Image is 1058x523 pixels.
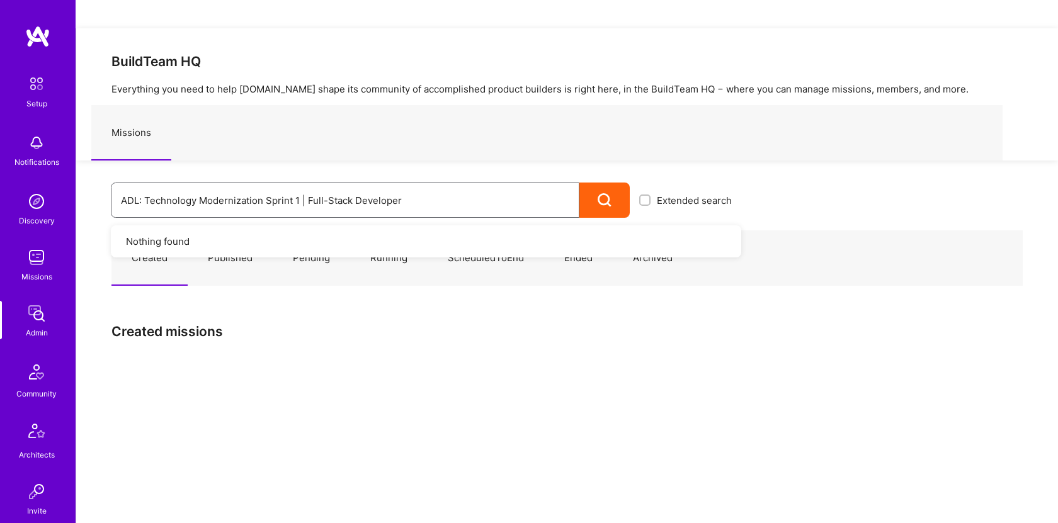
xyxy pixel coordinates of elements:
[19,214,55,227] div: Discovery
[16,387,57,400] div: Community
[91,106,171,160] a: Missions
[111,53,1023,69] h3: BuildTeam HQ
[111,225,741,257] div: Nothing found
[24,479,49,504] img: Invite
[23,70,50,97] img: setup
[188,231,273,286] a: Published
[598,193,612,208] i: icon Search
[111,82,1023,96] p: Everything you need to help [DOMAIN_NAME] shape its community of accomplished product builders is...
[544,231,613,286] a: Ended
[21,270,52,283] div: Missions
[111,323,1023,339] h3: Created missions
[25,25,50,48] img: logo
[428,231,544,286] a: ScheduledToEnd
[613,231,693,286] a: Archived
[21,418,52,448] img: Architects
[21,357,52,387] img: Community
[350,231,428,286] a: Running
[14,155,59,169] div: Notifications
[111,231,188,286] a: Created
[24,189,49,214] img: discovery
[27,504,47,517] div: Invite
[19,448,55,461] div: Architects
[24,245,49,270] img: teamwork
[657,194,732,207] span: Extended search
[26,326,48,339] div: Admin
[24,301,49,326] img: admin teamwork
[24,130,49,155] img: bell
[26,97,47,110] div: Setup
[273,231,350,286] a: Pending
[121,184,569,217] input: What type of mission are you looking for?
